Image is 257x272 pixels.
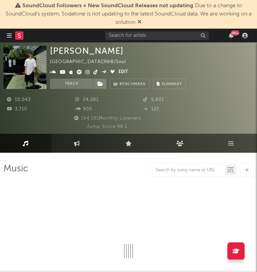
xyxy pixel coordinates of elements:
[87,124,127,129] span: Jump Score: 96.1
[75,107,92,111] span: 905
[22,3,193,9] span: SoundCloud Followers + New SoundCloud Releases not updating
[231,30,239,36] div: 99 +
[7,98,31,102] span: 10,043
[120,80,146,89] span: Benchmark
[50,58,134,66] div: [GEOGRAPHIC_DATA] | R&B/Soul
[143,107,159,111] span: 122
[137,20,142,25] span: Dismiss
[229,33,234,38] button: 99+
[7,107,27,111] span: 3,710
[75,98,99,102] span: 24,591
[110,79,150,89] a: Benchmark
[50,79,93,89] button: Track
[143,98,164,102] span: 5,801
[162,82,182,86] span: Summary
[6,3,251,25] span: : Due to a change to SoundCloud's system, Sodatone is not updating to the latest SoundCloud data....
[119,68,128,77] button: Edit
[73,116,141,121] span: 194,191 Monthly Listeners
[105,31,209,40] input: Search for artists
[153,79,186,89] button: Summary
[50,46,124,56] div: [PERSON_NAME]
[152,168,225,173] input: Search by song name or URL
